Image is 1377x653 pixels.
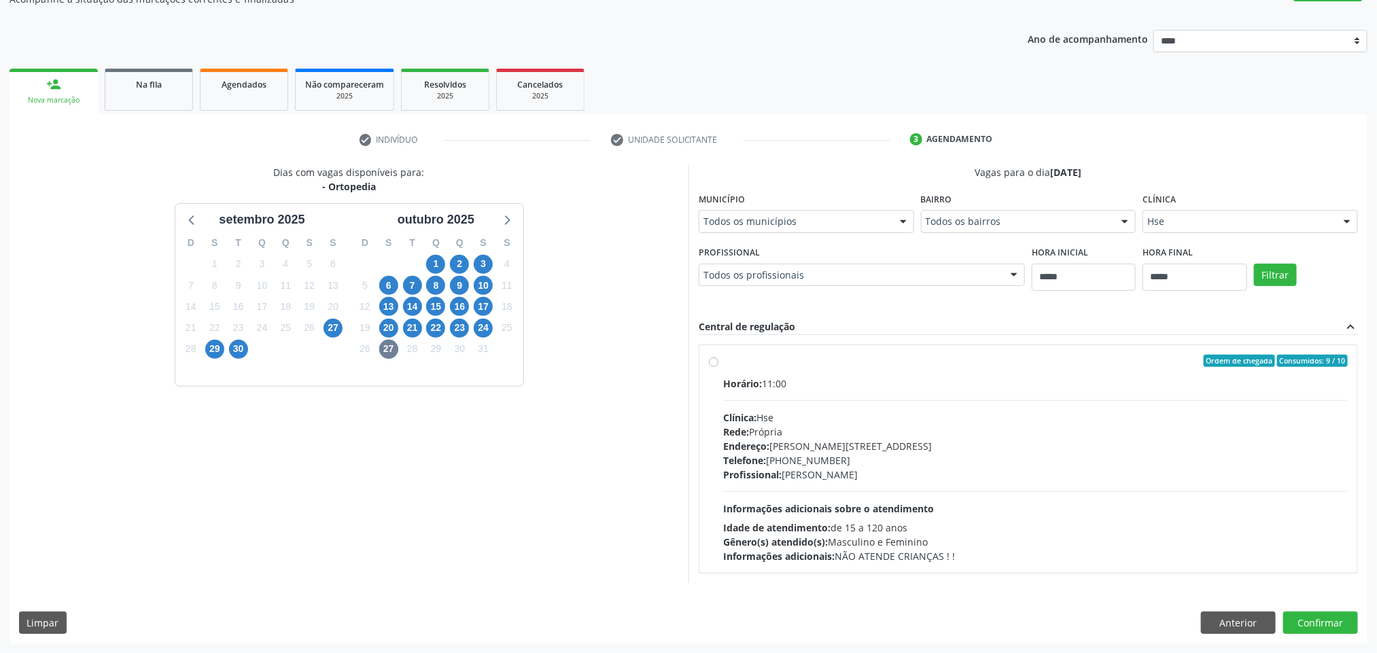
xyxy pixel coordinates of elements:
[1028,30,1149,47] p: Ano de acompanhamento
[1343,319,1358,334] i: expand_less
[426,276,445,295] span: quarta-feira, 8 de outubro de 2025
[205,340,224,359] span: segunda-feira, 29 de setembro de 2025
[274,165,425,194] div: Dias com vagas disponíveis para:
[276,255,295,274] span: quinta-feira, 4 de setembro de 2025
[19,612,67,635] button: Limpar
[213,211,310,229] div: setembro 2025
[426,255,445,274] span: quarta-feira, 1 de outubro de 2025
[498,319,517,338] span: sábado, 25 de outubro de 2025
[723,425,1348,439] div: Própria
[723,411,756,424] span: Clínica:
[355,319,374,338] span: domingo, 19 de outubro de 2025
[379,297,398,316] span: segunda-feira, 13 de outubro de 2025
[298,232,321,253] div: S
[474,255,493,274] span: sexta-feira, 3 de outubro de 2025
[203,232,226,253] div: S
[300,276,319,295] span: sexta-feira, 12 de setembro de 2025
[205,297,224,316] span: segunda-feira, 15 de setembro de 2025
[300,319,319,338] span: sexta-feira, 26 de setembro de 2025
[723,467,1348,482] div: [PERSON_NAME]
[205,255,224,274] span: segunda-feira, 1 de setembro de 2025
[723,439,1348,453] div: [PERSON_NAME][STREET_ADDRESS]
[276,276,295,295] span: quinta-feira, 11 de setembro de 2025
[181,297,201,316] span: domingo, 14 de setembro de 2025
[136,79,162,90] span: Na fila
[181,276,201,295] span: domingo, 7 de setembro de 2025
[19,95,88,105] div: Nova marcação
[403,340,422,359] span: terça-feira, 28 de outubro de 2025
[450,255,469,274] span: quinta-feira, 2 de outubro de 2025
[377,232,400,253] div: S
[1254,264,1297,287] button: Filtrar
[229,319,248,338] span: terça-feira, 23 de setembro de 2025
[229,297,248,316] span: terça-feira, 16 de setembro de 2025
[927,133,993,145] div: Agendamento
[723,377,762,390] span: Horário:
[252,319,271,338] span: quarta-feira, 24 de setembro de 2025
[699,243,760,264] label: Profissional
[274,232,298,253] div: Q
[400,232,424,253] div: T
[723,535,828,548] span: Gênero(s) atendido(s):
[495,232,519,253] div: S
[723,521,831,534] span: Idade de atendimento:
[723,468,782,481] span: Profissional:
[355,297,374,316] span: domingo, 12 de outubro de 2025
[723,550,835,563] span: Informações adicionais:
[379,319,398,338] span: segunda-feira, 20 de outubro de 2025
[1283,612,1358,635] button: Confirmar
[305,91,384,101] div: 2025
[379,276,398,295] span: segunda-feira, 6 de outubro de 2025
[229,340,248,359] span: terça-feira, 30 de setembro de 2025
[699,165,1358,179] div: Vagas para o dia
[274,179,425,194] div: - Ortopedia
[723,425,749,438] span: Rede:
[46,77,61,92] div: person_add
[1204,355,1275,367] span: Ordem de chegada
[723,454,766,467] span: Telefone:
[181,340,201,359] span: domingo, 28 de setembro de 2025
[426,340,445,359] span: quarta-feira, 29 de outubro de 2025
[450,276,469,295] span: quinta-feira, 9 de outubro de 2025
[450,319,469,338] span: quinta-feira, 23 de outubro de 2025
[321,232,345,253] div: S
[252,255,271,274] span: quarta-feira, 3 de setembro de 2025
[179,232,203,253] div: D
[324,297,343,316] span: sábado, 20 de setembro de 2025
[252,276,271,295] span: quarta-feira, 10 de setembro de 2025
[723,520,1348,535] div: de 15 a 120 anos
[474,340,493,359] span: sexta-feira, 31 de outubro de 2025
[324,255,343,274] span: sábado, 6 de setembro de 2025
[498,255,517,274] span: sábado, 4 de outubro de 2025
[699,189,745,210] label: Município
[226,232,250,253] div: T
[703,215,886,228] span: Todos os municípios
[222,79,266,90] span: Agendados
[1277,355,1348,367] span: Consumidos: 9 / 10
[424,232,448,253] div: Q
[424,79,466,90] span: Resolvidos
[426,297,445,316] span: quarta-feira, 15 de outubro de 2025
[1201,612,1276,635] button: Anterior
[1143,243,1193,264] label: Hora final
[518,79,563,90] span: Cancelados
[474,297,493,316] span: sexta-feira, 17 de outubro de 2025
[276,319,295,338] span: quinta-feira, 25 de setembro de 2025
[324,276,343,295] span: sábado, 13 de setembro de 2025
[498,297,517,316] span: sábado, 18 de outubro de 2025
[205,276,224,295] span: segunda-feira, 8 de setembro de 2025
[305,79,384,90] span: Não compareceram
[229,276,248,295] span: terça-feira, 9 de setembro de 2025
[450,340,469,359] span: quinta-feira, 30 de outubro de 2025
[300,297,319,316] span: sexta-feira, 19 de setembro de 2025
[403,297,422,316] span: terça-feira, 14 de outubro de 2025
[1143,189,1176,210] label: Clínica
[921,189,952,210] label: Bairro
[723,549,1348,563] div: NÃO ATENDE CRIANÇAS ! !
[355,340,374,359] span: domingo, 26 de outubro de 2025
[229,255,248,274] span: terça-feira, 2 de setembro de 2025
[723,410,1348,425] div: Hse
[252,297,271,316] span: quarta-feira, 17 de setembro de 2025
[910,133,922,145] div: 3
[300,255,319,274] span: sexta-feira, 5 de setembro de 2025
